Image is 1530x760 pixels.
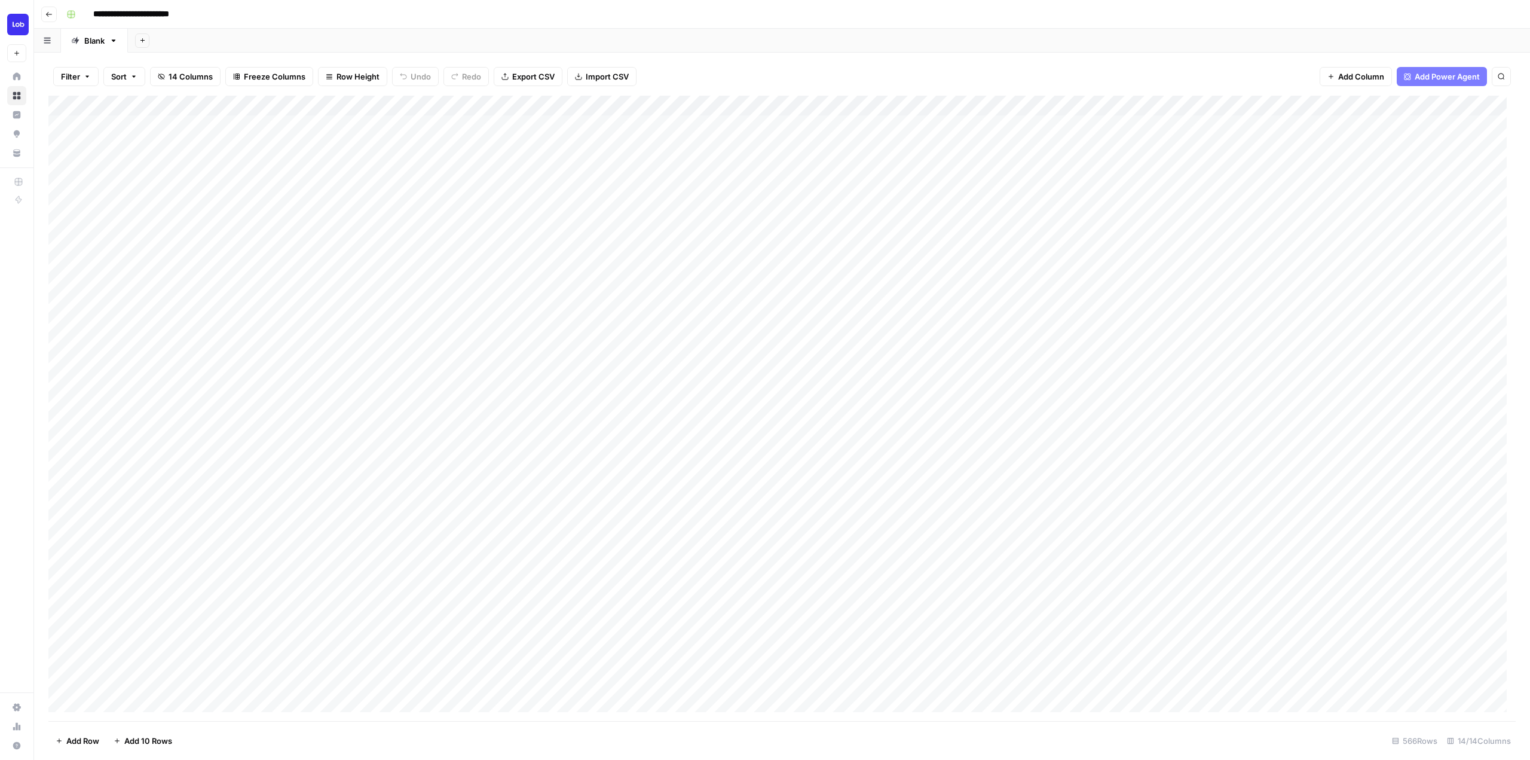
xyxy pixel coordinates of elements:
[494,67,562,86] button: Export CSV
[7,717,26,736] a: Usage
[7,86,26,105] a: Browse
[462,71,481,83] span: Redo
[7,698,26,717] a: Settings
[7,67,26,86] a: Home
[1397,67,1487,86] button: Add Power Agent
[7,736,26,755] button: Help + Support
[61,71,80,83] span: Filter
[411,71,431,83] span: Undo
[225,67,313,86] button: Freeze Columns
[7,144,26,163] a: Your Data
[1387,731,1442,750] div: 566 Rows
[392,67,439,86] button: Undo
[1320,67,1392,86] button: Add Column
[318,67,387,86] button: Row Height
[103,67,145,86] button: Sort
[7,105,26,124] a: Insights
[567,67,637,86] button: Import CSV
[150,67,221,86] button: 14 Columns
[244,71,305,83] span: Freeze Columns
[1442,731,1516,750] div: 14/14 Columns
[336,71,380,83] span: Row Height
[169,71,213,83] span: 14 Columns
[48,731,106,750] button: Add Row
[1415,71,1480,83] span: Add Power Agent
[1338,71,1384,83] span: Add Column
[106,731,179,750] button: Add 10 Rows
[512,71,555,83] span: Export CSV
[84,35,105,47] div: Blank
[586,71,629,83] span: Import CSV
[53,67,99,86] button: Filter
[61,29,128,53] a: Blank
[7,14,29,35] img: Lob Logo
[7,10,26,39] button: Workspace: Lob
[443,67,489,86] button: Redo
[111,71,127,83] span: Sort
[124,735,172,747] span: Add 10 Rows
[7,124,26,144] a: Opportunities
[66,735,99,747] span: Add Row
